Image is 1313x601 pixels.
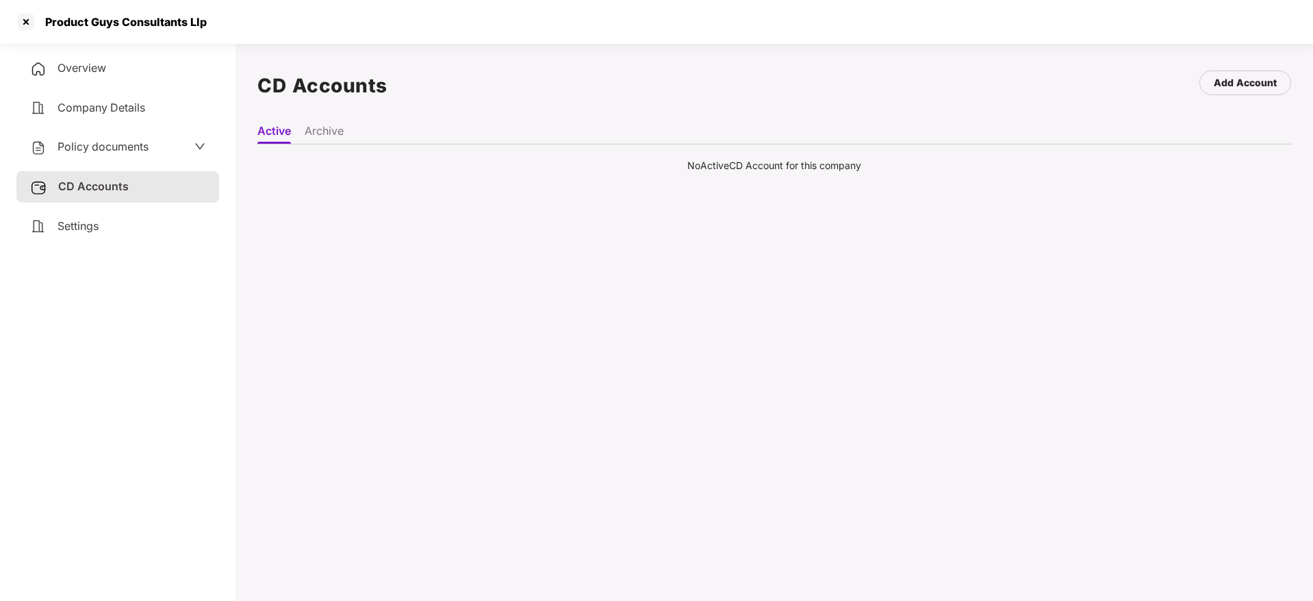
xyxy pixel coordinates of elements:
img: svg+xml;base64,PHN2ZyB4bWxucz0iaHR0cDovL3d3dy53My5vcmcvMjAwMC9zdmciIHdpZHRoPSIyNCIgaGVpZ2h0PSIyNC... [30,100,47,116]
div: No Active CD Account for this company [257,158,1291,173]
span: Company Details [58,101,145,114]
span: Settings [58,219,99,233]
span: CD Accounts [58,179,129,193]
img: svg+xml;base64,PHN2ZyB4bWxucz0iaHR0cDovL3d3dy53My5vcmcvMjAwMC9zdmciIHdpZHRoPSIyNCIgaGVpZ2h0PSIyNC... [30,140,47,156]
div: Product Guys Consultants Llp [37,15,207,29]
img: svg+xml;base64,PHN2ZyB3aWR0aD0iMjUiIGhlaWdodD0iMjQiIHZpZXdCb3g9IjAgMCAyNSAyNCIgZmlsbD0ibm9uZSIgeG... [30,179,47,196]
span: Policy documents [58,140,149,153]
li: Archive [305,124,344,144]
h1: CD Accounts [257,71,387,101]
span: Overview [58,61,106,75]
span: down [194,141,205,152]
div: Add Account [1214,75,1277,90]
li: Active [257,124,291,144]
img: svg+xml;base64,PHN2ZyB4bWxucz0iaHR0cDovL3d3dy53My5vcmcvMjAwMC9zdmciIHdpZHRoPSIyNCIgaGVpZ2h0PSIyNC... [30,61,47,77]
img: svg+xml;base64,PHN2ZyB4bWxucz0iaHR0cDovL3d3dy53My5vcmcvMjAwMC9zdmciIHdpZHRoPSIyNCIgaGVpZ2h0PSIyNC... [30,218,47,235]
